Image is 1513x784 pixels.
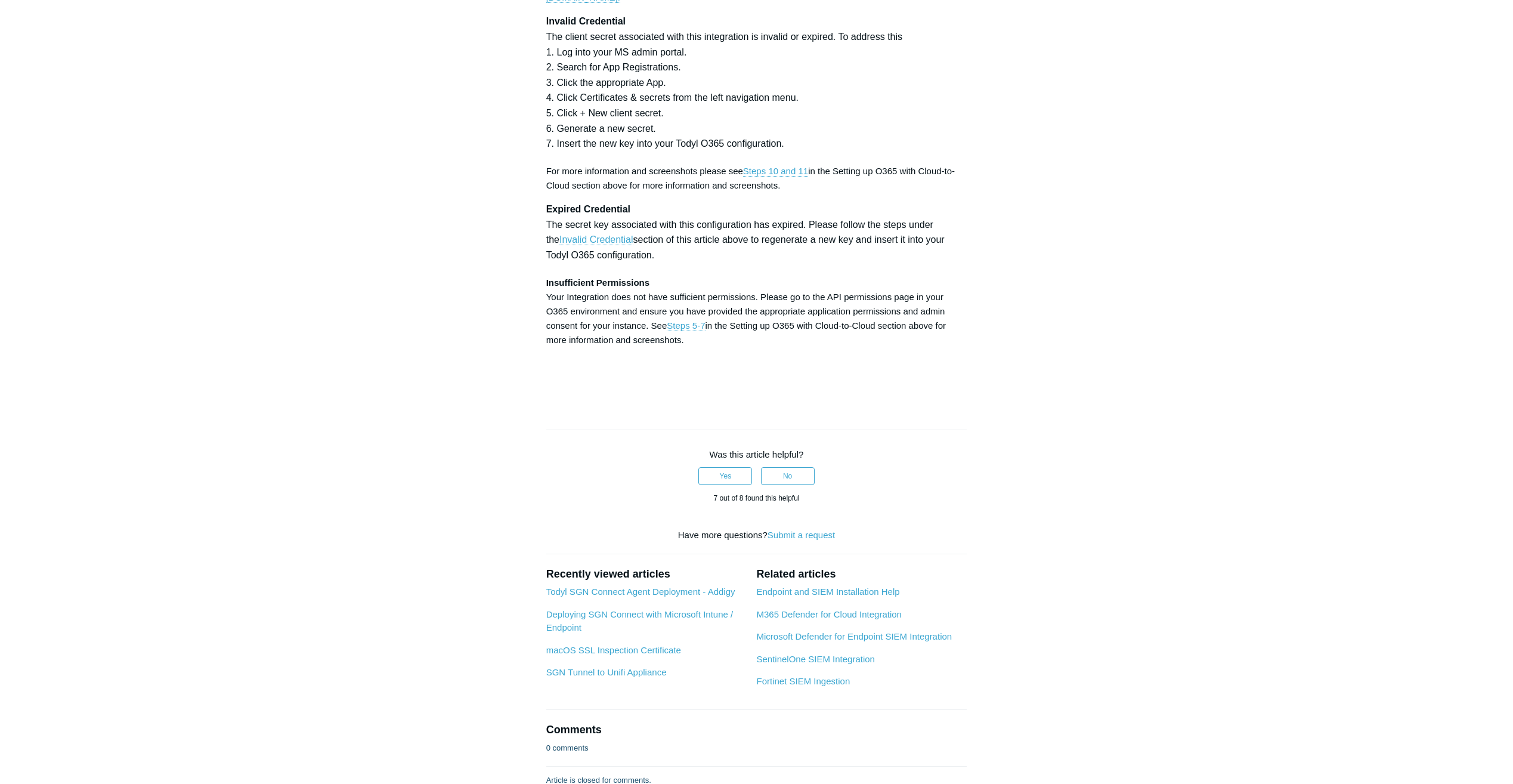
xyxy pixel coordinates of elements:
[546,566,745,582] h2: Recently viewed articles
[559,234,633,245] a: Invalid Credential
[546,667,667,677] a: SGN Tunnel to Unifi Appliance
[546,164,967,193] p: For more information and screenshots please see in the Setting up O365 with Cloud-to-Cloud sectio...
[743,166,808,177] a: Steps 10 and 11
[756,631,952,641] a: Microsoft Defender for Endpoint SIEM Integration
[546,277,649,288] strong: Insufficient Permissions
[756,566,967,582] h2: Related articles
[546,529,967,542] div: Have more questions?
[546,202,967,263] h4: The secret key associated with this configuration has expired. Please follow the steps under the ...
[546,587,735,597] a: Todyl SGN Connect Agent Deployment - Addigy
[546,722,967,738] h2: Comments
[756,587,899,597] a: Endpoint and SIEM Installation Help
[546,609,733,633] a: Deploying SGN Connect with Microsoft Intune / Endpoint
[768,530,835,540] a: Submit a request
[546,14,967,151] h4: The client secret associated with this integration is invalid or expired. To address this 1. Log ...
[667,320,705,331] a: Steps 5-7
[546,276,967,347] p: Your Integration does not have sufficient permissions. Please go to the API permissions page in y...
[546,204,630,214] strong: Expired Credential
[756,676,850,686] a: Fortinet SIEM Ingestion
[698,467,752,485] button: This article was helpful
[546,742,589,754] p: 0 comments
[761,467,815,485] button: This article was not helpful
[756,609,901,619] a: M365 Defender for Cloud Integration
[713,494,799,502] span: 7 out of 8 found this helpful
[756,654,874,664] a: SentinelOne SIEM Integration
[546,16,626,26] strong: Invalid Credential
[710,449,804,459] span: Was this article helpful?
[546,645,681,655] a: macOS SSL Inspection Certificate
